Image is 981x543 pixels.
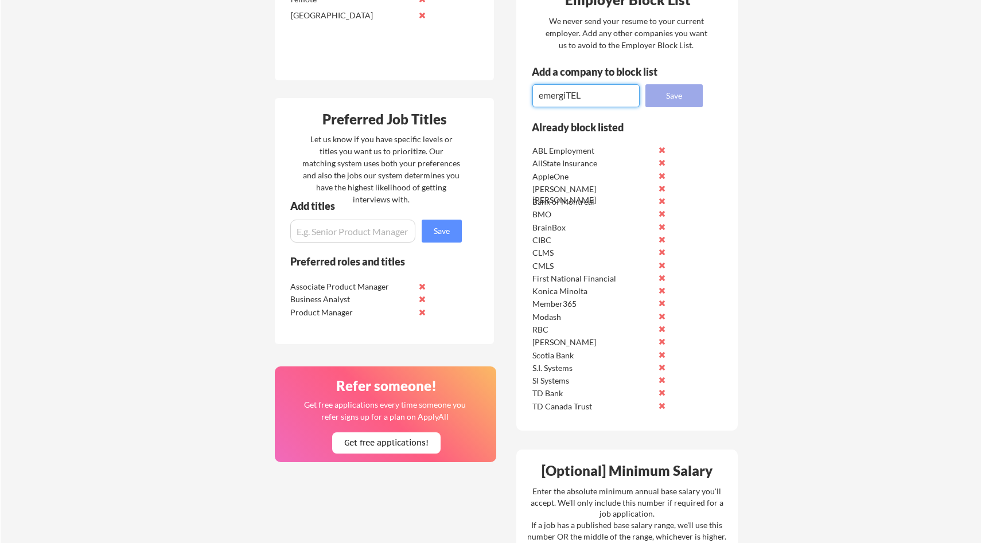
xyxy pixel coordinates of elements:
[532,375,653,386] div: SI Systems
[290,307,411,318] div: Product Manager
[532,171,653,182] div: AppleOne
[544,15,708,51] div: We never send your resume to your current employer. Add any other companies you want us to avoid ...
[532,67,675,77] div: Add a company to block list
[290,201,452,211] div: Add titles
[279,379,493,393] div: Refer someone!
[532,362,653,374] div: S.I. Systems
[290,220,415,243] input: E.g. Senior Product Manager
[532,388,653,399] div: TD Bank
[532,122,687,132] div: Already block listed
[290,256,446,267] div: Preferred roles and titles
[532,350,653,361] div: Scotia Bank
[422,220,462,243] button: Save
[532,298,653,310] div: Member365
[532,222,653,233] div: BrainBox
[290,294,411,305] div: Business Analyst
[532,260,653,272] div: CMLS
[532,183,653,206] div: [PERSON_NAME] [PERSON_NAME]
[532,401,653,412] div: TD Canada Trust
[291,10,412,21] div: [GEOGRAPHIC_DATA]
[278,112,491,126] div: Preferred Job Titles
[532,324,653,335] div: RBC
[532,145,653,157] div: ABL Employment
[532,286,653,297] div: Konica Minolta
[532,247,653,259] div: CLMS
[532,273,653,284] div: First National Financial
[532,209,653,220] div: BMO
[302,133,460,205] div: Let us know if you have specific levels or titles you want us to prioritize. Our matching system ...
[532,196,653,208] div: Bank of Montreal
[290,281,411,292] div: Associate Product Manager
[332,432,441,454] button: Get free applications!
[303,399,466,423] div: Get free applications every time someone you refer signs up for a plan on ApplyAll
[532,337,653,348] div: [PERSON_NAME]
[645,84,703,107] button: Save
[520,464,734,478] div: [Optional] Minimum Salary
[532,158,653,169] div: AllState Insurance
[532,235,653,246] div: CIBC
[532,311,653,323] div: Modash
